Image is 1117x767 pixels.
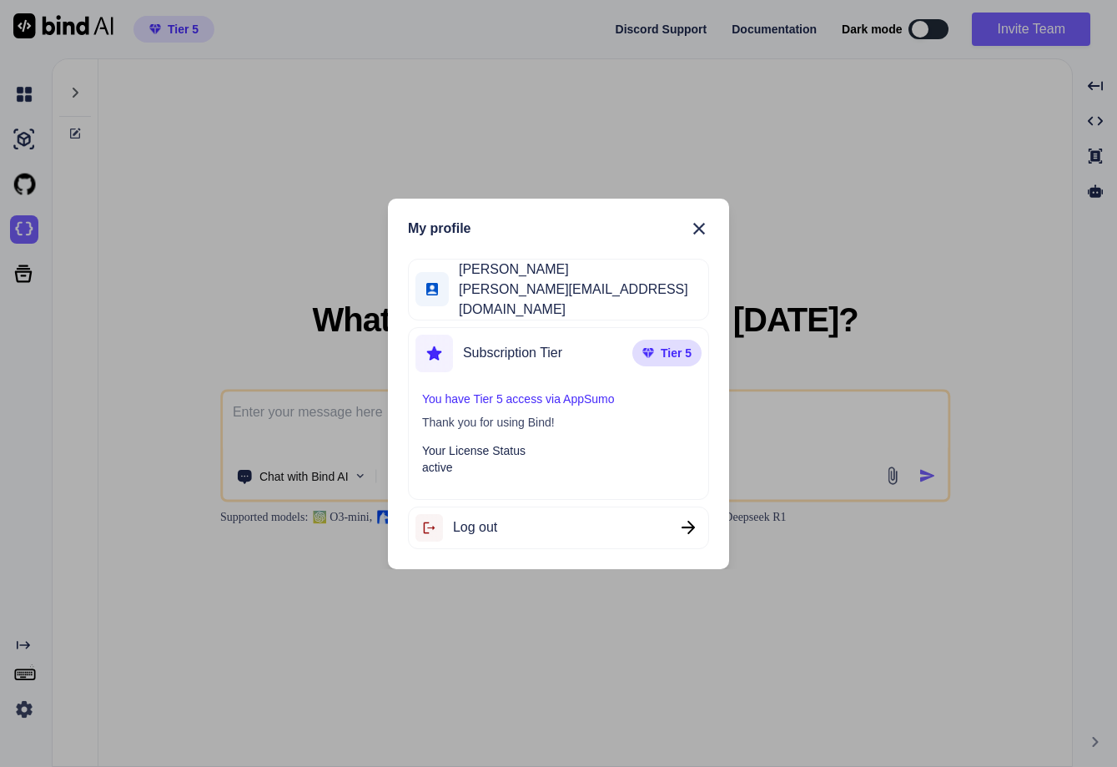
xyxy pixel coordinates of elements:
[408,219,471,239] h1: My profile
[426,283,438,295] img: profile
[682,521,695,534] img: close
[422,414,695,431] p: Thank you for using Bind!
[449,280,708,320] span: [PERSON_NAME][EMAIL_ADDRESS][DOMAIN_NAME]
[422,391,695,407] p: You have Tier 5 access via AppSumo
[661,345,692,361] span: Tier 5
[415,335,453,372] img: subscription
[449,260,708,280] span: [PERSON_NAME]
[689,219,709,239] img: close
[463,343,562,363] span: Subscription Tier
[422,459,695,476] p: active
[422,442,695,459] p: Your License Status
[453,517,497,537] span: Log out
[642,348,654,358] img: premium
[415,514,453,542] img: logout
